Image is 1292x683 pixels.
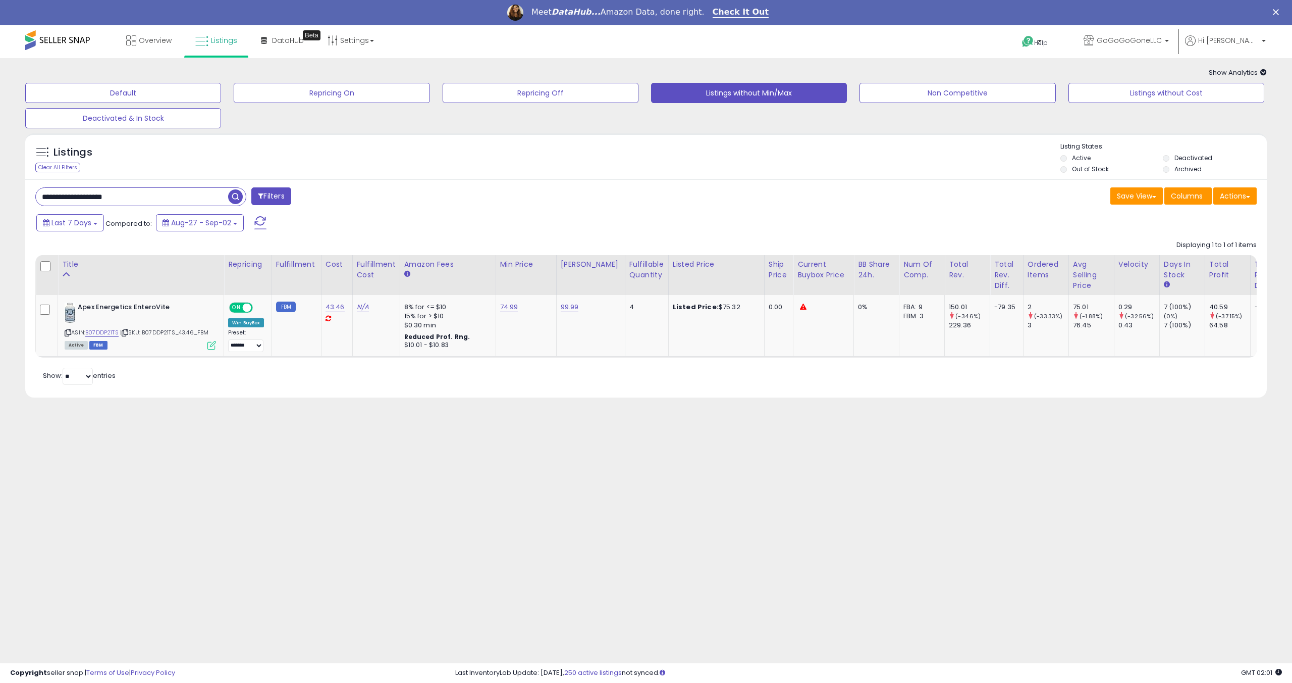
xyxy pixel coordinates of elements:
button: Deactivated & In Stock [25,108,221,128]
b: Listed Price: [673,302,719,312]
a: GoGoGoGoneLLC [1076,25,1176,58]
div: Win BuyBox [228,318,264,327]
span: ON [230,304,243,312]
div: Displaying 1 to 1 of 1 items [1176,240,1257,250]
button: Listings without Min/Max [651,83,847,103]
div: 229.36 [949,321,990,330]
div: 15% for > $10 [404,312,488,321]
a: 43.46 [326,302,345,312]
div: 0.00 [769,303,785,312]
i: Get Help [1021,35,1034,48]
div: Fulfillment [276,259,317,270]
div: FBA: 9 [903,303,937,312]
small: (-32.56%) [1125,312,1154,320]
div: ASIN: [65,303,216,349]
div: 7 (100%) [1164,303,1205,312]
div: Current Buybox Price [797,259,849,280]
div: 2 [1028,303,1068,312]
div: Fulfillable Quantity [629,259,664,280]
button: Last 7 Days [36,214,104,231]
div: 8% for <= $10 [404,303,488,312]
button: Filters [251,187,291,205]
i: DataHub... [552,7,601,17]
div: Velocity [1118,259,1155,270]
b: Apex Energetics EnteroVite [78,303,200,315]
p: Listing States: [1060,142,1267,152]
span: Show: entries [43,371,116,380]
small: (-37.15%) [1216,312,1242,320]
label: Active [1072,154,1091,162]
div: 75.01 [1073,303,1114,312]
small: (-33.33%) [1034,312,1062,320]
button: Default [25,83,221,103]
a: N/A [357,302,369,312]
div: -79.35 [994,303,1015,312]
a: Settings [320,25,382,56]
div: Total Rev. [949,259,986,280]
label: Deactivated [1174,154,1212,162]
span: Last 7 Days [51,218,91,228]
div: 64.58 [1209,321,1250,330]
div: Close [1273,9,1283,15]
button: Aug-27 - Sep-02 [156,214,244,231]
button: Columns [1164,187,1212,205]
div: Min Price [500,259,552,270]
label: Archived [1174,165,1202,173]
div: 0.29 [1118,303,1159,312]
span: OFF [251,304,267,312]
div: Tooltip anchor [303,30,320,40]
span: Aug-27 - Sep-02 [171,218,231,228]
a: Help [1014,28,1067,58]
span: FBM [89,341,107,350]
div: Preset: [228,329,264,352]
a: Overview [119,25,179,56]
a: Check It Out [713,7,769,18]
small: Amazon Fees. [404,270,410,279]
div: Avg Selling Price [1073,259,1110,291]
div: FBM: 3 [903,312,937,321]
div: Total Profit Diff. [1255,259,1280,291]
div: 7 (100%) [1164,321,1205,330]
div: Ship Price [769,259,789,280]
div: Clear All Filters [35,163,80,172]
label: Out of Stock [1072,165,1109,173]
small: (-1.88%) [1080,312,1103,320]
div: Days In Stock [1164,259,1201,280]
a: Hi [PERSON_NAME] [1185,35,1266,58]
small: (0%) [1164,312,1178,320]
small: Days In Stock. [1164,280,1170,289]
span: Hi [PERSON_NAME] [1198,35,1259,45]
div: 3 [1028,321,1068,330]
a: B07DDP21TS [85,328,119,337]
img: 41RbU0SjxCL._SL40_.jpg [65,303,75,323]
div: Listed Price [673,259,760,270]
span: DataHub [272,35,304,45]
button: Save View [1110,187,1163,205]
span: Compared to: [105,219,152,228]
a: Listings [188,25,245,56]
button: Listings without Cost [1068,83,1264,103]
span: Columns [1171,191,1203,201]
span: | SKU: B07DDP21TS_43.46_FBM [120,328,209,336]
span: GoGoGoGoneLLC [1097,35,1162,45]
b: Reduced Prof. Rng. [404,332,470,341]
span: All listings currently available for purchase on Amazon [65,341,88,350]
a: 74.99 [500,302,518,312]
div: 76.45 [1073,321,1114,330]
span: Listings [211,35,237,45]
div: Title [62,259,220,270]
div: Meet Amazon Data, done right. [531,7,705,17]
button: Repricing Off [443,83,638,103]
div: $10.01 - $10.83 [404,341,488,350]
span: Show Analytics [1209,68,1267,77]
div: Fulfillment Cost [357,259,396,280]
div: 0% [858,303,891,312]
div: Total Profit [1209,259,1246,280]
span: Overview [139,35,172,45]
div: 0.43 [1118,321,1159,330]
img: Profile image for Georgie [507,5,523,21]
div: BB Share 24h. [858,259,895,280]
button: Actions [1213,187,1257,205]
div: Ordered Items [1028,259,1064,280]
div: Amazon Fees [404,259,492,270]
